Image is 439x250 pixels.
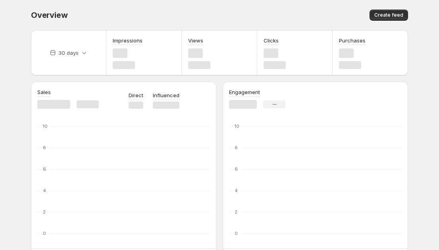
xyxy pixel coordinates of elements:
text: 10 [235,123,239,129]
span: Create feed [374,12,403,18]
p: Influenced [153,91,179,99]
span: Overview [31,10,67,20]
h3: Views [188,37,203,44]
p: Direct [129,91,143,99]
text: 0 [235,231,238,236]
text: 4 [235,188,238,193]
text: 6 [235,166,238,172]
text: 2 [235,209,237,215]
h3: Purchases [339,37,366,44]
h3: Engagement [229,88,260,96]
p: 30 days [58,49,79,57]
text: 10 [43,123,48,129]
text: 2 [43,209,46,215]
h3: Sales [37,88,51,96]
text: 4 [43,188,46,193]
button: Create feed [370,10,408,21]
text: 6 [43,166,46,172]
text: 8 [43,145,46,150]
text: 0 [43,231,46,236]
text: 8 [235,145,238,150]
h3: Impressions [113,37,142,44]
h3: Clicks [264,37,279,44]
